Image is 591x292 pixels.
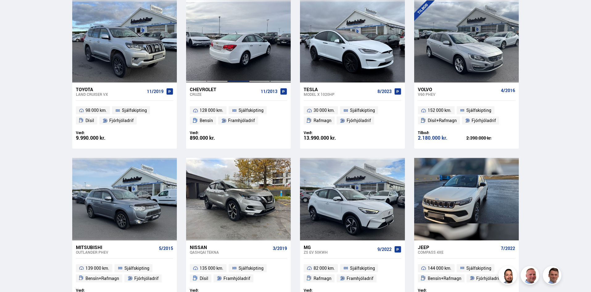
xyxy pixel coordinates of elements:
[72,83,177,149] a: Toyota Land Cruiser VX 11/2019 98 000 km. Sjálfskipting Dísil Fjórhjóladrif Verð: 9.990.000 kr.
[190,87,258,92] div: Chevrolet
[190,135,239,141] div: 890.000 kr.
[544,267,562,286] img: FbJEzSuNWCJXmdc-.webp
[499,267,518,286] img: nhp88E3Fdnt1Opn2.png
[228,117,255,124] span: Framhjóladrif
[377,247,392,252] span: 9/2022
[466,264,491,272] span: Sjálfskipting
[377,89,392,94] span: 8/2023
[239,107,264,114] span: Sjálfskipting
[304,130,352,135] div: Verð:
[85,117,94,124] span: Dísil
[501,88,515,93] span: 4/2016
[190,92,258,96] div: Cruze
[200,264,223,272] span: 135 000 km.
[239,264,264,272] span: Sjálfskipting
[314,107,335,114] span: 30 000 km.
[418,244,498,250] div: Jeep
[466,107,491,114] span: Sjálfskipting
[200,107,223,114] span: 128 000 km.
[418,130,467,135] div: Tilboð:
[159,246,173,251] span: 5/2015
[476,275,501,282] span: Fjórhjóladrif
[190,130,239,135] div: Verð:
[5,2,23,21] button: Opna LiveChat spjallviðmót
[428,117,457,124] span: Dísil+Rafmagn
[76,135,125,141] div: 9.990.000 kr.
[200,275,208,282] span: Dísil
[223,275,250,282] span: Framhjóladrif
[304,135,352,141] div: 13.990.000 kr.
[350,264,375,272] span: Sjálfskipting
[304,244,375,250] div: MG
[85,107,107,114] span: 98 000 km.
[347,275,373,282] span: Framhjóladrif
[428,275,461,282] span: Bensín+Rafmagn
[76,87,144,92] div: Toyota
[147,89,164,94] span: 11/2019
[85,275,119,282] span: Bensín+Rafmagn
[85,264,109,272] span: 139 000 km.
[76,250,156,254] div: Outlander PHEV
[466,136,515,140] div: 2.390.000 kr.
[76,130,125,135] div: Verð:
[304,250,375,254] div: ZS EV 50KWH
[190,244,270,250] div: Nissan
[261,89,277,94] span: 11/2013
[522,267,540,286] img: siFngHWaQ9KaOqBr.png
[124,264,149,272] span: Sjálfskipting
[304,87,375,92] div: Tesla
[273,246,287,251] span: 3/2019
[314,275,331,282] span: Rafmagn
[314,264,335,272] span: 82 000 km.
[347,117,371,124] span: Fjórhjóladrif
[76,92,144,96] div: Land Cruiser VX
[418,135,467,141] div: 2.180.000 kr.
[200,117,213,124] span: Bensín
[350,107,375,114] span: Sjálfskipting
[109,117,134,124] span: Fjórhjóladrif
[122,107,147,114] span: Sjálfskipting
[472,117,496,124] span: Fjórhjóladrif
[501,246,515,251] span: 7/2022
[76,244,156,250] div: Mitsubishi
[304,92,375,96] div: Model X 1020HP
[314,117,331,124] span: Rafmagn
[418,250,498,254] div: Compass 4XE
[186,83,291,149] a: Chevrolet Cruze 11/2013 128 000 km. Sjálfskipting Bensín Framhjóladrif Verð: 890.000 kr.
[134,275,159,282] span: Fjórhjóladrif
[418,87,498,92] div: Volvo
[418,92,498,96] div: V60 PHEV
[414,83,519,149] a: Volvo V60 PHEV 4/2016 152 000 km. Sjálfskipting Dísil+Rafmagn Fjórhjóladrif Tilboð: 2.180.000 kr....
[428,264,452,272] span: 144 000 km.
[190,250,270,254] div: Qashqai TEKNA
[428,107,452,114] span: 152 000 km.
[300,83,405,149] a: Tesla Model X 1020HP 8/2023 30 000 km. Sjálfskipting Rafmagn Fjórhjóladrif Verð: 13.990.000 kr.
